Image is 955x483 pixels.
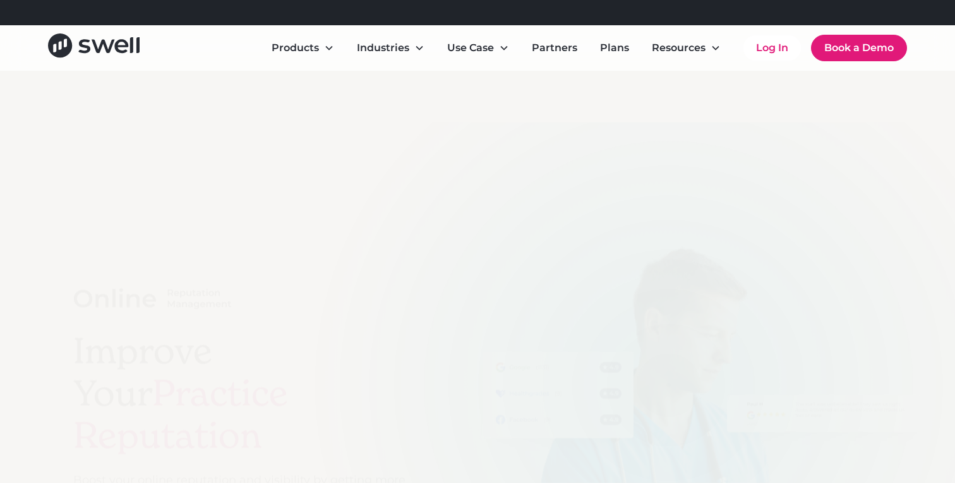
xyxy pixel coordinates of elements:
div: Use Case [447,40,494,56]
div: Resources [642,35,731,61]
span: Practice Reputation [73,371,288,458]
div: Products [272,40,319,56]
a: Log In [743,35,801,61]
div: Industries [357,40,409,56]
a: Partners [522,35,587,61]
a: Book a Demo [811,35,907,61]
div: Products [261,35,344,61]
div: Resources [652,40,706,56]
a: home [48,33,140,62]
div: Industries [347,35,435,61]
div: Use Case [437,35,519,61]
a: Plans [590,35,639,61]
h1: Improve Your [73,330,413,457]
